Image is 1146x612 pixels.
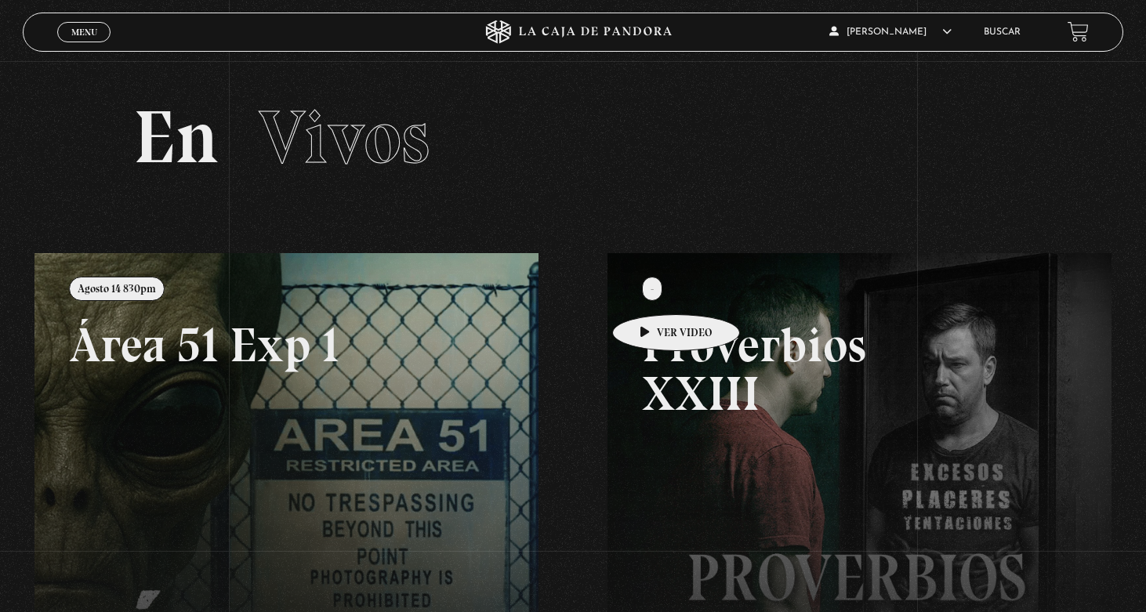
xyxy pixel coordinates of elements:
span: [PERSON_NAME] [829,27,952,37]
span: Cerrar [66,40,103,51]
a: View your shopping cart [1068,21,1089,42]
a: Buscar [984,27,1021,37]
h2: En [133,100,1014,175]
span: Vivos [259,92,430,182]
span: Menu [71,27,97,37]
